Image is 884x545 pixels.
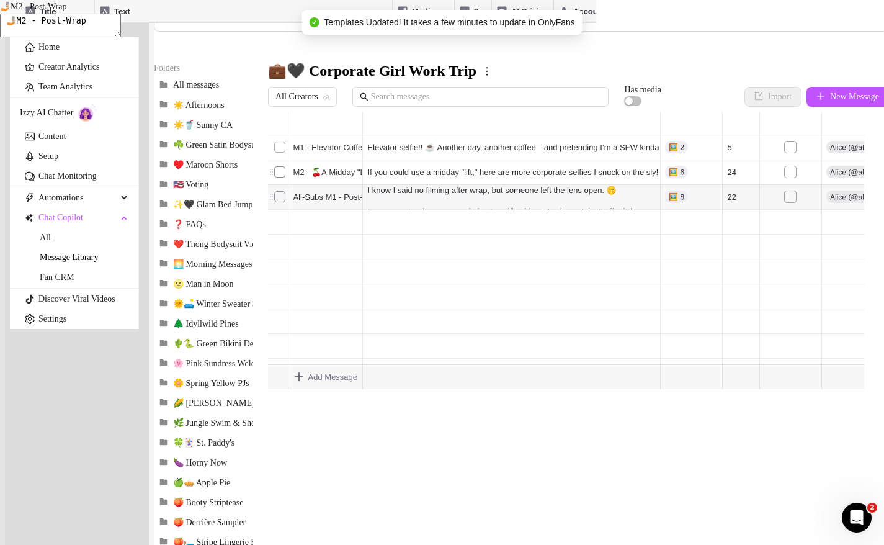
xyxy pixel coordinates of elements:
[40,253,98,262] a: Message Library
[20,106,73,120] span: Izzy AI Chatter
[173,179,208,190] span: 🇺🇸 Voting
[38,314,66,323] a: Settings
[159,418,168,426] span: folder
[154,512,253,532] button: 🍑 Derrière Sampler
[744,87,801,107] button: Import
[154,472,253,492] button: 🍏🥧 Apple Pie
[159,140,168,148] span: folder
[159,477,168,486] span: folder
[154,492,253,512] button: 🍑 Booty Striptease
[173,457,227,468] span: 🍆 Horny Now
[173,160,238,170] span: ♥️ Maroon Shorts
[154,333,253,353] button: 🌵🐍 Green Bikini Desert Stagecoach
[173,100,225,110] span: ☀️ Afternoons
[154,413,253,433] button: 🌿 Jungle Swim & Shower
[38,171,97,181] a: Chat Monitoring
[159,199,168,208] span: folder
[154,313,253,333] button: 🌲 Idyllwild Pines
[154,433,253,453] button: 🍀🃏 St. Paddy's
[173,279,234,289] span: 🌝 Man in Moon
[159,160,168,168] span: folder
[173,219,206,230] span: ❓ FAQs
[159,517,168,526] span: folder
[173,398,255,408] span: 🌽 [PERSON_NAME]
[867,503,877,513] span: 2
[159,398,168,407] span: folder
[159,219,168,228] span: folder
[154,135,253,155] button: ☘️ Green Satin Bodysuit Nudes
[154,234,253,254] button: ❤️ Thong Bodysuit Vid
[159,239,168,248] span: folder
[154,75,253,95] button: All messages
[154,214,253,234] button: ❓ FAQs
[275,88,329,106] span: All Creators
[173,239,256,250] span: ❤️ Thong Bodysuit Vid
[154,294,253,313] button: 🌞🛋️ Winter Sweater Sunbask
[154,393,253,413] button: 🌽 [PERSON_NAME]
[159,279,168,287] span: folder
[173,318,239,329] span: 🌲 Idyllwild Pines
[842,503,872,533] iframe: Intercom live chat
[154,194,253,214] button: ✨🖤 Glam Bed Jump
[324,16,575,29] span: Templates Updated! It takes a few minutes to update in OnlyFans
[25,214,33,222] img: Chat Copilot
[38,57,128,77] a: Creator Analytics
[154,373,253,393] button: 🌼 Spring Yellow PJs
[38,151,58,161] a: Setup
[173,477,230,488] span: 🍏🥧 Apple Pie
[173,438,234,448] span: 🍀🃏 St. Paddy's
[154,254,253,274] button: 🌅 Morning Messages
[173,358,270,369] span: 🌸 Pink Sundress Welcome
[159,100,168,109] span: folder
[154,95,253,115] button: ☀️ Afternoons
[159,179,168,188] span: folder
[154,61,253,75] article: Folders
[173,259,252,269] span: 🌅 Morning Messages
[624,86,661,94] article: Has media
[159,259,168,268] span: folder
[38,42,60,52] a: Home
[159,120,168,128] span: folder
[268,61,476,81] h3: 💼🖤 Corporate Girl Work Trip
[371,90,602,104] input: Search messages
[25,193,35,203] span: thunderbolt
[360,92,368,101] span: search
[38,82,92,91] a: Team Analytics
[173,418,269,428] span: 🌿 Jungle Swim & Shower
[159,80,168,89] span: folder
[159,438,168,446] span: folder
[154,353,253,373] button: 🌸 Pink Sundress Welcome
[481,66,493,77] span: more
[159,378,168,387] span: folder
[38,294,115,304] a: Discover Viral Videos
[38,132,66,141] a: Content
[173,338,308,349] span: 🌵🐍 Green Bikini Desert Stagecoach
[159,299,168,307] span: folder
[309,17,319,27] span: check-circle
[38,208,117,228] span: Chat Copilot
[173,140,285,150] span: ☘️ Green Satin Bodysuit Nudes
[78,104,97,122] img: AI Chatter
[154,115,253,135] button: ☀️🥤 Sunny CA
[173,120,233,130] span: ☀️🥤 Sunny CA
[159,457,168,466] span: folder
[38,188,117,208] span: Automations
[159,358,168,367] span: folder
[154,274,253,294] button: 🌝 Man in Moon
[159,318,168,327] span: folder
[40,233,51,242] a: All
[40,272,74,282] a: Fan CRM
[154,174,253,194] button: 🇺🇸 Voting
[154,453,253,472] button: 🍆 Horny Now
[159,338,168,347] span: folder
[173,517,246,528] span: 🍑 Derrière Sampler
[173,497,243,508] span: 🍑 Booty Striptease
[154,155,253,174] button: ♥️ Maroon Shorts
[830,92,879,102] span: New Message
[159,497,168,506] span: folder
[173,299,282,309] span: 🌞🛋️ Winter Sweater Sunbask
[816,92,825,101] span: plus
[173,378,249,389] span: 🌼 Spring Yellow PJs
[173,80,219,90] span: All messages
[323,93,330,101] span: team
